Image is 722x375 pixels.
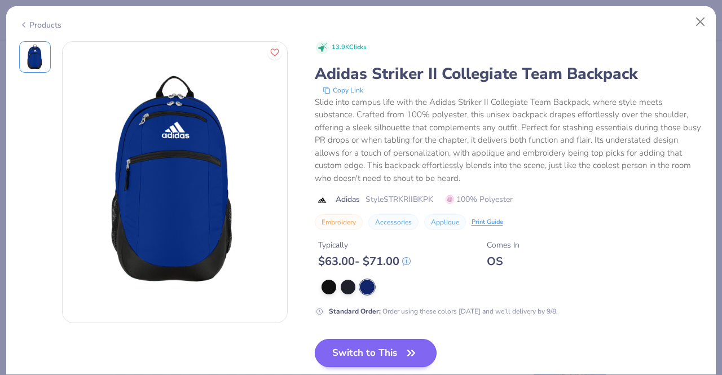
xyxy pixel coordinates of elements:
[315,214,363,230] button: Embroidery
[487,239,520,251] div: Comes In
[424,214,466,230] button: Applique
[318,239,411,251] div: Typically
[19,19,61,31] div: Products
[315,63,703,85] div: Adidas Striker II Collegiate Team Backpack
[315,339,437,367] button: Switch to This
[366,193,433,205] span: Style STRKRIIBKPK
[315,96,703,185] div: Slide into campus life with the Adidas Striker II Collegiate Team Backpack, where style meets sub...
[329,307,381,316] strong: Standard Order :
[446,193,513,205] span: 100% Polyester
[315,196,330,205] img: brand logo
[336,193,360,205] span: Adidas
[368,214,419,230] button: Accessories
[329,306,558,316] div: Order using these colors [DATE] and we’ll delivery by 9/8.
[318,254,411,268] div: $ 63.00 - $ 71.00
[63,70,287,294] img: Front
[21,43,49,70] img: Front
[267,45,282,60] button: Like
[472,218,503,227] div: Print Guide
[690,11,711,33] button: Close
[487,254,520,268] div: OS
[319,85,367,96] button: copy to clipboard
[332,43,366,52] span: 13.9K Clicks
